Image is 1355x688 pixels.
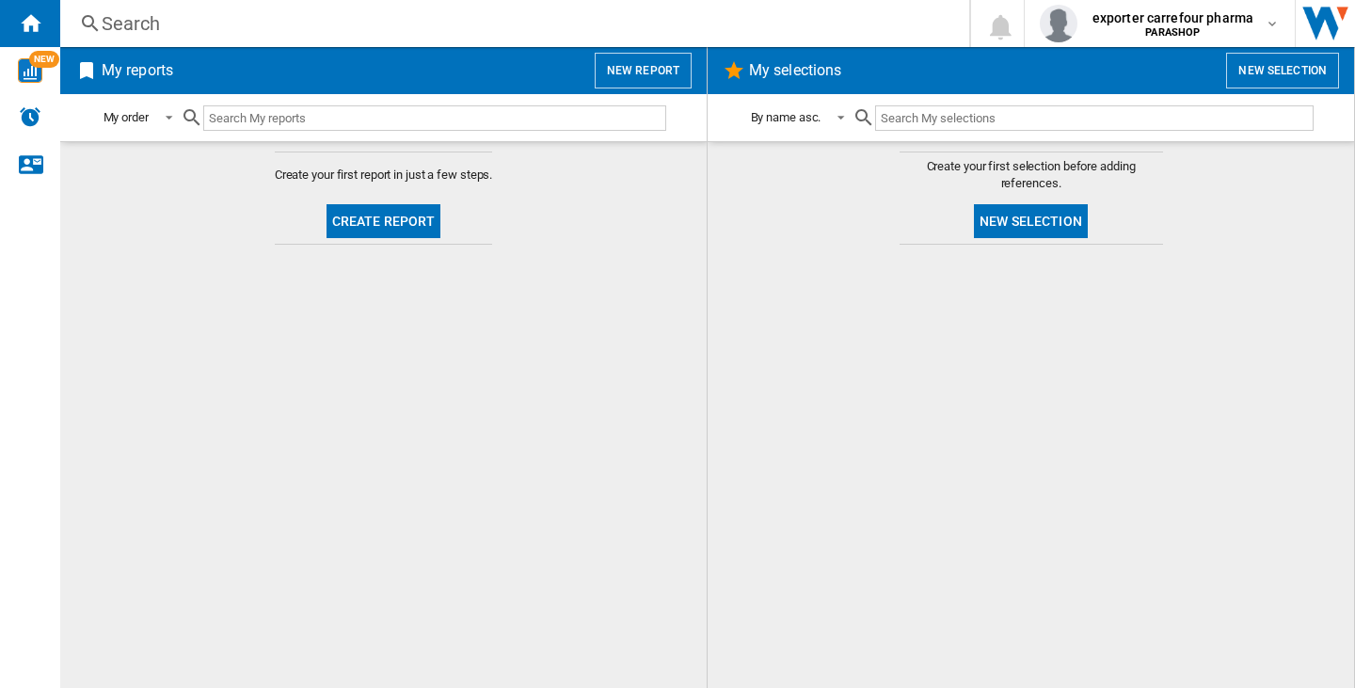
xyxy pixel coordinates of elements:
[18,58,42,83] img: wise-card.svg
[203,105,666,131] input: Search My reports
[1092,8,1254,27] span: exporter carrefour pharma
[751,110,821,124] div: By name asc.
[1145,26,1200,39] b: PARASHOP
[29,51,59,68] span: NEW
[102,10,920,37] div: Search
[275,167,493,184] span: Create your first report in just a few steps.
[1040,5,1077,42] img: profile.jpg
[104,110,149,124] div: My order
[875,105,1313,131] input: Search My selections
[900,158,1163,192] span: Create your first selection before adding references.
[745,53,845,88] h2: My selections
[19,105,41,128] img: alerts-logo.svg
[327,204,441,238] button: Create report
[1226,53,1339,88] button: New selection
[974,204,1088,238] button: New selection
[98,53,177,88] h2: My reports
[595,53,692,88] button: New report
